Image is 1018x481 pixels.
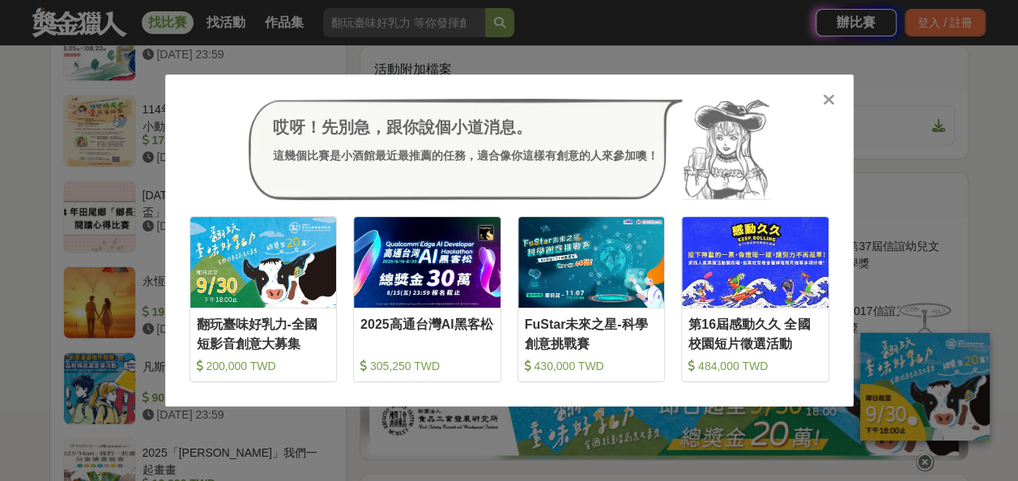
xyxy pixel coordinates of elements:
[518,216,666,382] a: Cover ImageFuStar未來之星-科學創意挑戰賽 430,000 TWD
[354,217,500,307] img: Cover Image
[681,216,829,382] a: Cover Image第16屆感動久久 全國校園短片徵選活動 484,000 TWD
[190,217,337,307] img: Cover Image
[360,315,494,351] div: 2025高通台灣AI黑客松
[273,147,658,164] div: 這幾個比賽是小酒館最近最推薦的任務，適合像你這樣有創意的人來參加噢！
[190,216,338,382] a: Cover Image翻玩臺味好乳力-全國短影音創意大募集 200,000 TWD
[525,358,658,374] div: 430,000 TWD
[273,115,658,139] div: 哎呀！先別急，跟你說個小道消息。
[525,315,658,351] div: FuStar未來之星-科學創意挑戰賽
[353,216,501,382] a: Cover Image2025高通台灣AI黑客松 305,250 TWD
[360,358,494,374] div: 305,250 TWD
[197,315,330,351] div: 翻玩臺味好乳力-全國短影音創意大募集
[197,358,330,374] div: 200,000 TWD
[682,217,828,307] img: Cover Image
[688,358,822,374] div: 484,000 TWD
[518,217,665,307] img: Cover Image
[683,99,770,201] img: Avatar
[688,315,822,351] div: 第16屆感動久久 全國校園短片徵選活動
